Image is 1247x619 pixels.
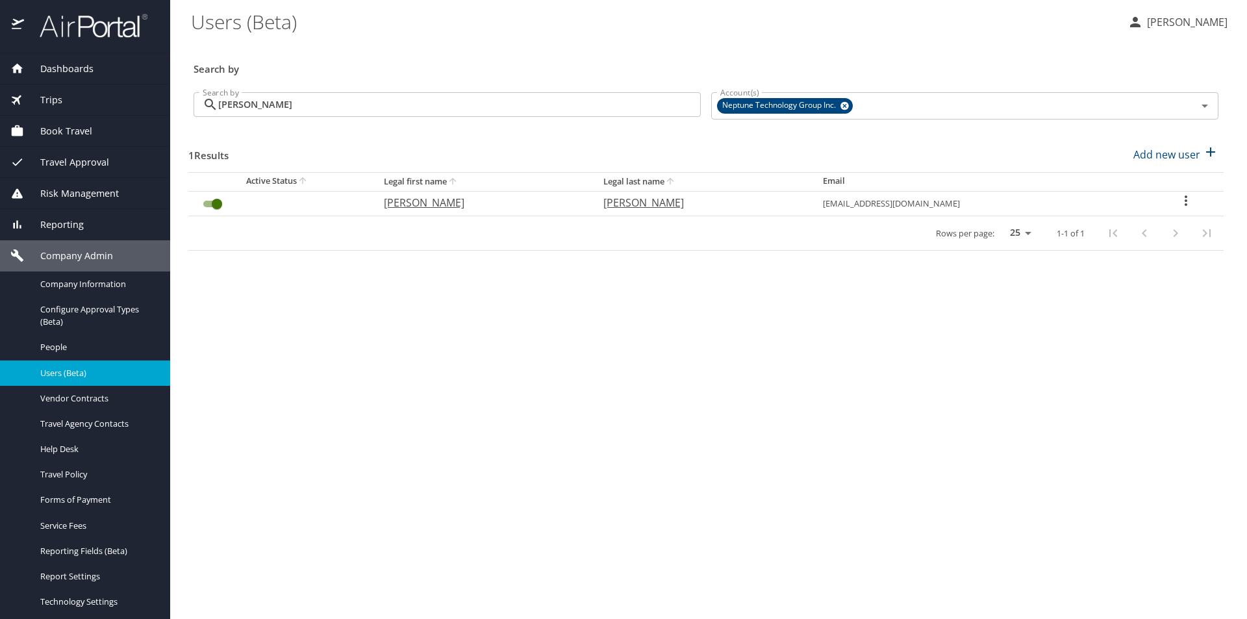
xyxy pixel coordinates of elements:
span: Risk Management [24,186,119,201]
p: [PERSON_NAME] [384,195,577,210]
h3: 1 Results [188,140,229,163]
span: Trips [24,93,62,107]
span: Configure Approval Types (Beta) [40,303,155,328]
th: Legal first name [373,172,593,191]
button: sort [447,176,460,188]
button: sort [297,175,310,188]
p: Add new user [1133,147,1200,162]
span: Travel Approval [24,155,109,170]
img: icon-airportal.png [12,13,25,38]
span: Users (Beta) [40,367,155,379]
th: Email [812,172,1149,191]
button: Add new user [1128,140,1224,169]
span: Company Admin [24,249,113,263]
span: Book Travel [24,124,92,138]
span: Neptune Technology Group Inc. [717,99,844,112]
p: [PERSON_NAME] [1143,14,1228,30]
span: Vendor Contracts [40,392,155,405]
input: Search by name or email [218,92,701,117]
p: 1-1 of 1 [1057,229,1085,238]
span: Technology Settings [40,596,155,608]
select: rows per page [1000,223,1036,243]
span: People [40,341,155,353]
th: Legal last name [593,172,812,191]
span: Travel Agency Contacts [40,418,155,430]
span: Report Settings [40,570,155,583]
div: Neptune Technology Group Inc. [717,98,853,114]
span: Dashboards [24,62,94,76]
h3: Search by [194,54,1218,77]
th: Active Status [188,172,373,191]
h1: Users (Beta) [191,1,1117,42]
button: sort [664,176,677,188]
button: [PERSON_NAME] [1122,10,1233,34]
img: airportal-logo.png [25,13,147,38]
p: [PERSON_NAME] [603,195,797,210]
span: Service Fees [40,520,155,532]
span: Reporting Fields (Beta) [40,545,155,557]
span: Company Information [40,278,155,290]
span: Help Desk [40,443,155,455]
p: Rows per page: [936,229,994,238]
span: Reporting [24,218,84,232]
button: Open [1196,97,1214,115]
span: Forms of Payment [40,494,155,506]
table: User Search Table [188,172,1224,251]
td: [EMAIL_ADDRESS][DOMAIN_NAME] [812,191,1149,216]
span: Travel Policy [40,468,155,481]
